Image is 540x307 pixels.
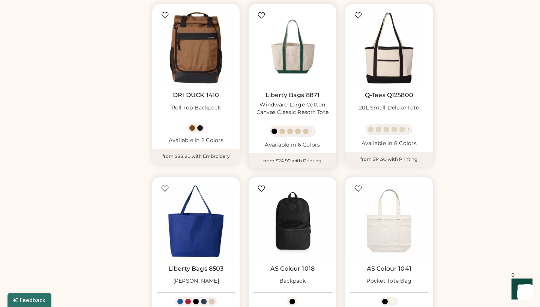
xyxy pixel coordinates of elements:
div: [PERSON_NAME] [173,277,219,285]
div: Available in 2 Colors [157,137,235,144]
a: Liberty Bags 8503 [168,265,224,273]
div: from $24.90 with Printing [249,153,336,168]
div: Backpack [279,277,306,285]
img: DRI DUCK 1410 Roll Top Backpack [157,9,235,87]
img: AS Colour 1018 Backpack [253,182,331,260]
div: Windward Large Cotton Canvas Classic Resort Tote [253,101,331,116]
a: AS Colour 1018 [270,265,315,273]
img: Liberty Bags 8871 Windward Large Cotton Canvas Classic Resort Tote [253,9,331,87]
a: AS Colour 1041 [367,265,411,273]
div: + [310,127,313,135]
iframe: Front Chat [504,273,537,306]
div: Roll Top Backpack [171,104,221,112]
a: Q-Tees Q125800 [365,91,413,99]
div: + [406,125,410,133]
a: DRI DUCK 1410 [173,91,219,99]
div: Available in 6 Colors [253,141,331,149]
div: from $14.90 with Printing [345,152,433,167]
img: Q-Tees Q125800 20L Small Deluxe Tote [350,9,428,87]
div: from $88.80 with Embroidery [152,149,240,164]
div: 20L Small Deluxe Tote [359,104,419,112]
img: Liberty Bags 8503 Isabella Tote [157,182,235,260]
img: AS Colour 1041 Pocket Tote Bag [350,182,428,260]
a: Liberty Bags 8871 [265,91,320,99]
div: Pocket Tote Bag [366,277,411,285]
div: Available in 8 Colors [350,140,428,147]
